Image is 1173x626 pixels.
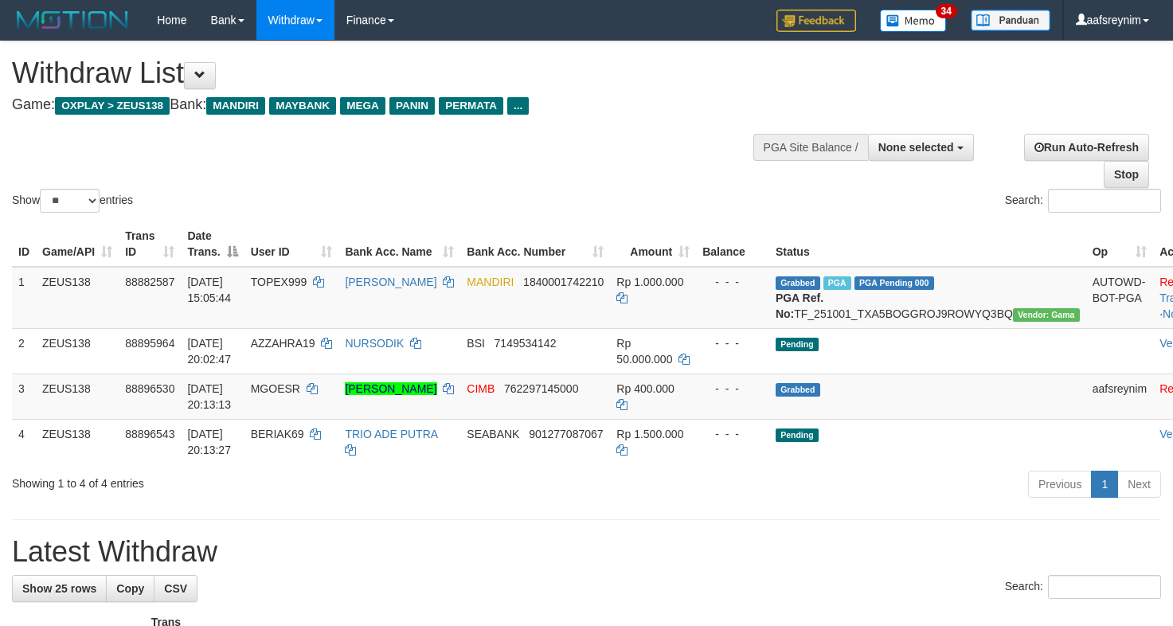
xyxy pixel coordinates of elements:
a: CSV [154,575,197,602]
span: SEABANK [467,428,519,440]
th: Game/API: activate to sort column ascending [36,221,119,267]
th: User ID: activate to sort column ascending [244,221,339,267]
span: Copy 901277087067 to clipboard [529,428,603,440]
a: TRIO ADE PUTRA [345,428,437,440]
td: 1 [12,267,36,329]
span: PERMATA [439,97,503,115]
td: AUTOWD-BOT-PGA [1086,267,1153,329]
span: TOPEX999 [251,276,307,288]
h1: Latest Withdraw [12,536,1161,568]
th: Status [769,221,1086,267]
span: [DATE] 20:13:27 [187,428,231,456]
span: 88895964 [125,337,174,350]
th: Op: activate to sort column ascending [1086,221,1153,267]
span: Pending [776,428,819,442]
h4: Game: Bank: [12,97,766,113]
b: PGA Ref. No: [776,291,823,320]
img: MOTION_logo.png [12,8,133,32]
td: 4 [12,419,36,464]
span: [DATE] 20:13:13 [187,382,231,411]
img: Feedback.jpg [776,10,856,32]
img: panduan.png [971,10,1050,31]
span: None selected [878,141,954,154]
td: aafsreynim [1086,374,1153,419]
span: MANDIRI [206,97,265,115]
span: MEGA [340,97,385,115]
span: Vendor URL: https://trx31.1velocity.biz [1013,308,1080,322]
span: 88896530 [125,382,174,395]
span: ... [507,97,529,115]
a: Previous [1028,471,1092,498]
label: Search: [1005,575,1161,599]
a: Show 25 rows [12,575,107,602]
a: [PERSON_NAME] [345,276,436,288]
span: AZZAHRA19 [251,337,315,350]
span: Show 25 rows [22,582,96,595]
div: PGA Site Balance / [753,134,868,161]
span: Copy [116,582,144,595]
a: Copy [106,575,154,602]
span: MANDIRI [467,276,514,288]
select: Showentries [40,189,100,213]
span: Grabbed [776,276,820,290]
img: Button%20Memo.svg [880,10,947,32]
th: ID [12,221,36,267]
th: Amount: activate to sort column ascending [610,221,696,267]
a: Next [1117,471,1161,498]
input: Search: [1048,575,1161,599]
span: [DATE] 20:02:47 [187,337,231,366]
div: - - - [702,274,763,290]
div: - - - [702,426,763,442]
td: ZEUS138 [36,267,119,329]
button: None selected [868,134,974,161]
input: Search: [1048,189,1161,213]
span: Marked by aafnoeunsreypich [823,276,851,290]
div: Showing 1 to 4 of 4 entries [12,469,477,491]
span: Rp 400.000 [616,382,674,395]
label: Search: [1005,189,1161,213]
span: Copy 762297145000 to clipboard [504,382,578,395]
span: Grabbed [776,383,820,397]
th: Bank Acc. Name: activate to sort column ascending [338,221,460,267]
div: - - - [702,335,763,351]
span: BERIAK69 [251,428,304,440]
th: Trans ID: activate to sort column ascending [119,221,181,267]
span: PGA Pending [854,276,934,290]
span: Pending [776,338,819,351]
span: CSV [164,582,187,595]
span: 88882587 [125,276,174,288]
td: 3 [12,374,36,419]
span: CIMB [467,382,495,395]
span: 34 [936,4,957,18]
span: 88896543 [125,428,174,440]
a: [PERSON_NAME] [345,382,436,395]
div: - - - [702,381,763,397]
th: Balance [696,221,769,267]
span: Rp 50.000.000 [616,337,672,366]
span: PANIN [389,97,435,115]
a: 1 [1091,471,1118,498]
span: Rp 1.500.000 [616,428,683,440]
h1: Withdraw List [12,57,766,89]
span: MGOESR [251,382,300,395]
a: Run Auto-Refresh [1024,134,1149,161]
span: Copy 7149534142 to clipboard [495,337,557,350]
th: Bank Acc. Number: activate to sort column ascending [460,221,610,267]
th: Date Trans.: activate to sort column descending [181,221,244,267]
span: OXPLAY > ZEUS138 [55,97,170,115]
td: ZEUS138 [36,328,119,374]
a: NURSODIK [345,337,404,350]
td: ZEUS138 [36,419,119,464]
td: TF_251001_TXA5BOGGROJ9ROWYQ3BQ [769,267,1086,329]
span: Copy 1840001742210 to clipboard [523,276,604,288]
span: BSI [467,337,485,350]
td: 2 [12,328,36,374]
span: [DATE] 15:05:44 [187,276,231,304]
span: MAYBANK [269,97,336,115]
td: ZEUS138 [36,374,119,419]
span: Rp 1.000.000 [616,276,683,288]
label: Show entries [12,189,133,213]
a: Stop [1104,161,1149,188]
